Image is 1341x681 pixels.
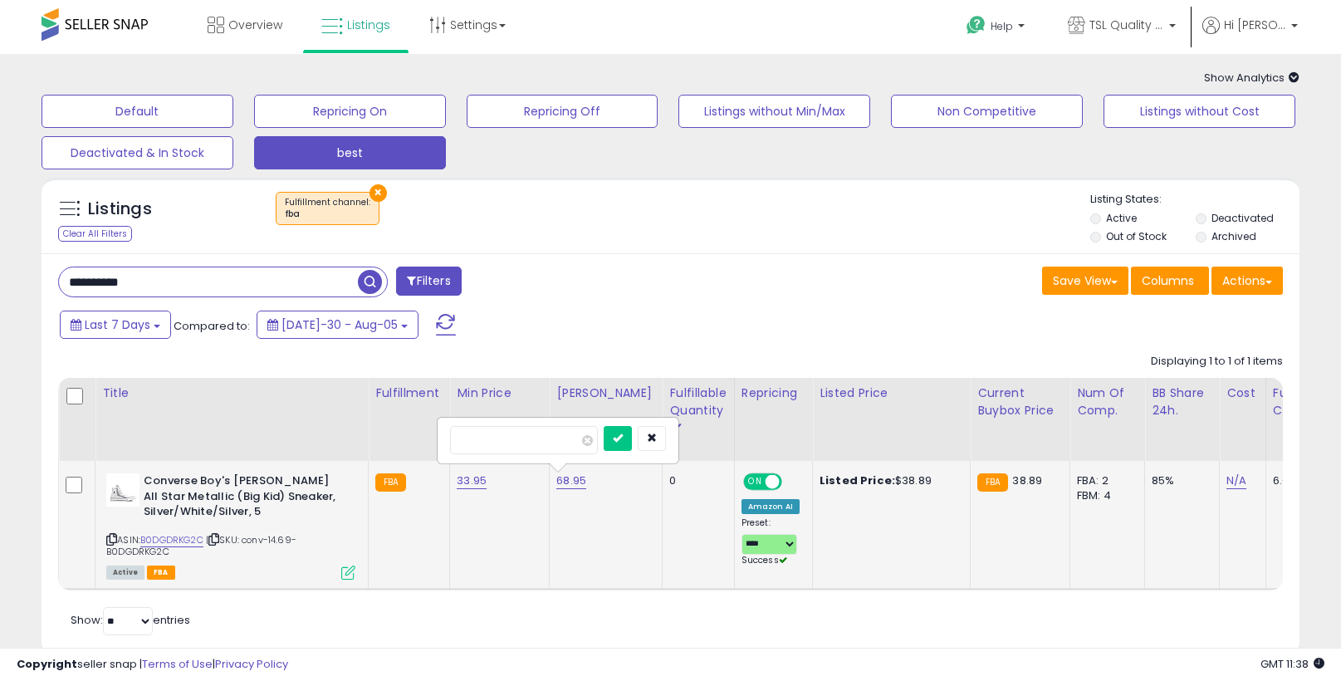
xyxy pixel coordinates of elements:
a: 33.95 [457,473,487,489]
a: Help [953,2,1041,54]
span: OFF [779,475,805,489]
span: TSL Quality Products [1089,17,1164,33]
button: Repricing On [254,95,446,128]
div: FBM: 4 [1077,488,1132,503]
button: Repricing Off [467,95,658,128]
div: Fulfillment Cost [1273,385,1337,419]
button: best [254,136,446,169]
div: ASIN: [106,473,355,578]
button: Last 7 Days [60,311,171,339]
label: Active [1106,211,1137,225]
span: Listings [347,17,390,33]
span: All listings currently available for purchase on Amazon [106,566,144,580]
div: Num of Comp. [1077,385,1138,419]
h5: Listings [88,198,152,221]
a: 68.95 [556,473,586,489]
p: Listing States: [1090,192,1299,208]
div: [PERSON_NAME] [556,385,655,402]
i: Get Help [966,15,986,36]
label: Out of Stock [1106,229,1167,243]
div: $38.89 [820,473,957,488]
span: Hi [PERSON_NAME] [1224,17,1286,33]
span: Fulfillment channel : [285,196,370,221]
div: Repricing [741,385,805,402]
div: 0 [669,473,721,488]
div: Fulfillment [375,385,443,402]
span: Last 7 Days [85,316,150,333]
div: Min Price [457,385,542,402]
a: Privacy Policy [215,656,288,672]
button: × [370,184,387,202]
span: 38.89 [1012,473,1042,488]
div: Preset: [741,517,800,566]
div: seller snap | | [17,657,288,673]
span: [DATE]-30 - Aug-05 [281,316,398,333]
label: Deactivated [1211,211,1274,225]
div: 85% [1152,473,1206,488]
a: Hi [PERSON_NAME] [1202,17,1298,54]
b: Converse Boy's [PERSON_NAME] All Star Metallic (Big Kid) Sneaker, Silver/White/Silver, 5 [144,473,345,524]
span: Show: entries [71,612,190,628]
div: 6.05 [1273,473,1331,488]
button: Default [42,95,233,128]
strong: Copyright [17,656,77,672]
a: Terms of Use [142,656,213,672]
button: Non Competitive [891,95,1083,128]
div: Fulfillable Quantity [669,385,727,419]
small: FBA [375,473,406,492]
button: Columns [1131,267,1209,295]
img: 31zOBIZl7nL._SL40_.jpg [106,473,139,507]
div: Listed Price [820,385,963,402]
small: FBA [977,473,1008,492]
div: Title [102,385,361,402]
button: Deactivated & In Stock [42,136,233,169]
span: Show Analytics [1204,70,1299,86]
div: FBA: 2 [1077,473,1132,488]
span: Compared to: [174,318,250,334]
button: [DATE]-30 - Aug-05 [257,311,418,339]
div: Current Buybox Price [977,385,1063,419]
button: Listings without Cost [1104,95,1295,128]
button: Save View [1042,267,1128,295]
label: Archived [1211,229,1256,243]
span: ON [745,475,766,489]
div: fba [285,208,370,220]
div: Amazon AI [741,499,800,514]
span: FBA [147,566,175,580]
div: BB Share 24h. [1152,385,1212,419]
b: Listed Price: [820,473,895,488]
a: N/A [1226,473,1246,489]
span: Success [741,554,787,566]
span: Columns [1142,272,1194,289]
a: B0DGDRKG2C [140,533,203,547]
button: Listings without Min/Max [678,95,870,128]
span: 2025-08-18 11:38 GMT [1260,656,1324,672]
span: Help [991,19,1013,33]
button: Filters [396,267,461,296]
div: Clear All Filters [58,226,132,242]
span: Overview [228,17,282,33]
div: Displaying 1 to 1 of 1 items [1151,354,1283,370]
button: Actions [1211,267,1283,295]
span: | SKU: conv-14.69-B0DGDRKG2C [106,533,296,558]
div: Cost [1226,385,1259,402]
